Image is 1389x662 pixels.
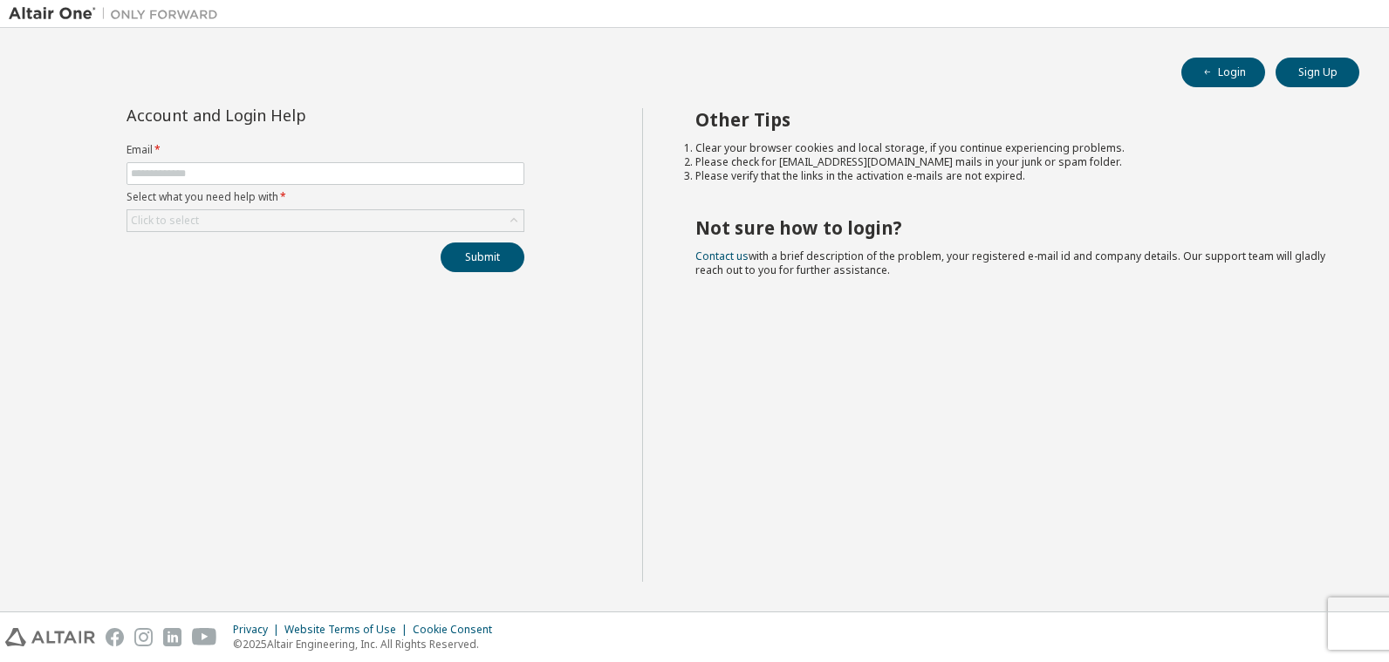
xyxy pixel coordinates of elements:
[1276,58,1359,87] button: Sign Up
[233,637,503,652] p: © 2025 Altair Engineering, Inc. All Rights Reserved.
[134,628,153,646] img: instagram.svg
[233,623,284,637] div: Privacy
[127,108,445,122] div: Account and Login Help
[441,242,524,272] button: Submit
[695,249,749,263] a: Contact us
[695,155,1329,169] li: Please check for [EMAIL_ADDRESS][DOMAIN_NAME] mails in your junk or spam folder.
[5,628,95,646] img: altair_logo.svg
[192,628,217,646] img: youtube.svg
[695,141,1329,155] li: Clear your browser cookies and local storage, if you continue experiencing problems.
[131,214,199,228] div: Click to select
[695,169,1329,183] li: Please verify that the links in the activation e-mails are not expired.
[106,628,124,646] img: facebook.svg
[127,210,523,231] div: Click to select
[1181,58,1265,87] button: Login
[695,216,1329,239] h2: Not sure how to login?
[163,628,181,646] img: linkedin.svg
[413,623,503,637] div: Cookie Consent
[9,5,227,23] img: Altair One
[695,249,1325,277] span: with a brief description of the problem, your registered e-mail id and company details. Our suppo...
[284,623,413,637] div: Website Terms of Use
[127,143,524,157] label: Email
[127,190,524,204] label: Select what you need help with
[695,108,1329,131] h2: Other Tips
